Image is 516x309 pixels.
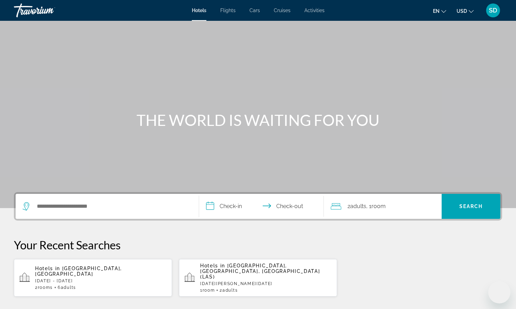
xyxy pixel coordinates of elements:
[457,8,467,14] span: USD
[58,285,76,290] span: 6
[38,285,53,290] span: rooms
[347,201,366,211] span: 2
[433,6,446,16] button: Change language
[200,263,320,280] span: [GEOGRAPHIC_DATA], [GEOGRAPHIC_DATA], [GEOGRAPHIC_DATA] (LAS)
[199,194,324,219] button: Select check in and out date
[249,8,260,13] a: Cars
[366,201,386,211] span: , 1
[371,203,386,209] span: Room
[61,285,76,290] span: Adults
[433,8,440,14] span: en
[203,288,215,293] span: Room
[459,204,483,209] span: Search
[14,259,172,297] button: Hotels in [GEOGRAPHIC_DATA], [GEOGRAPHIC_DATA][DATE] - [DATE]2rooms6Adults
[488,281,510,303] iframe: Bouton de lancement de la fenêtre de messagerie
[14,1,83,19] a: Travorium
[222,288,238,293] span: Adults
[324,194,442,219] button: Travelers: 2 adults, 0 children
[200,281,331,286] p: [DATE][PERSON_NAME][DATE]
[14,238,502,252] p: Your Recent Searches
[16,194,500,219] div: Search widget
[179,259,337,297] button: Hotels in [GEOGRAPHIC_DATA], [GEOGRAPHIC_DATA], [GEOGRAPHIC_DATA] (LAS)[DATE][PERSON_NAME][DATE]1...
[457,6,474,16] button: Change currency
[35,266,60,271] span: Hotels in
[350,203,366,209] span: Adults
[200,288,215,293] span: 1
[304,8,325,13] a: Activities
[484,3,502,18] button: User Menu
[35,278,166,283] p: [DATE] - [DATE]
[36,201,188,212] input: Search hotel destination
[192,8,206,13] a: Hotels
[35,285,53,290] span: 2
[274,8,290,13] a: Cruises
[200,263,225,268] span: Hotels in
[220,8,236,13] a: Flights
[489,7,497,14] span: SD
[128,111,388,129] h1: THE WORLD IS WAITING FOR YOU
[220,288,238,293] span: 2
[442,194,500,219] button: Search
[35,266,122,277] span: [GEOGRAPHIC_DATA], [GEOGRAPHIC_DATA]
